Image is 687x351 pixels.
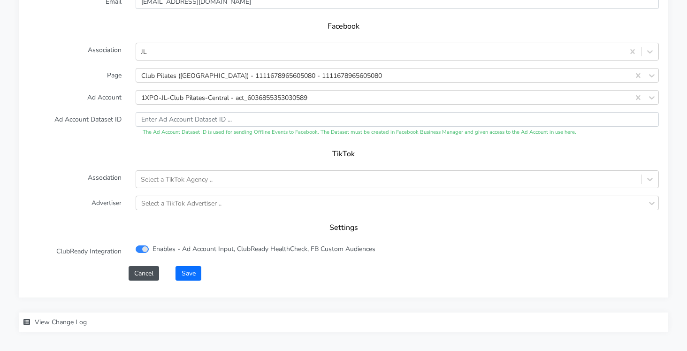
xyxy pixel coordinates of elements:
label: ClubReady Integration [21,244,129,259]
h5: Facebook [38,22,649,31]
label: Advertiser [21,196,129,210]
label: Page [21,68,129,83]
button: Cancel [129,266,159,281]
label: Enables - Ad Account Input, ClubReady HealthCheck, FB Custom Audiences [153,244,375,254]
div: 1XPO-JL-Club Pilates-Central - act_6036855353030589 [141,92,307,102]
h5: Settings [38,223,649,232]
label: Association [21,43,129,61]
h5: TikTok [38,150,649,159]
div: The Ad Account Dataset ID is used for sending Offline Events to Facebook. The Dataset must be cre... [136,129,659,137]
div: Select a TikTok Advertiser .. [141,198,221,208]
button: Save [176,266,201,281]
input: Enter Ad Account Dataset ID ... [136,112,659,127]
span: View Change Log [35,318,87,327]
div: Select a TikTok Agency .. [141,175,213,184]
label: Ad Account Dataset ID [21,112,129,137]
div: Club Pilates ([GEOGRAPHIC_DATA]) - 1111678965605080 - 1111678965605080 [141,70,382,80]
div: JL [141,47,147,57]
label: Association [21,170,129,188]
label: Ad Account [21,90,129,105]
